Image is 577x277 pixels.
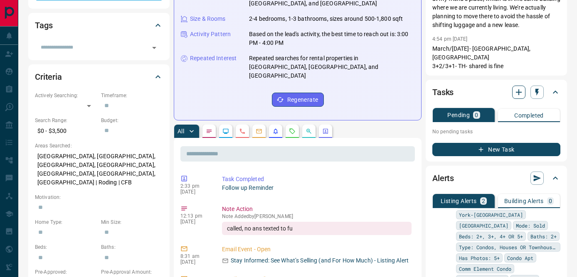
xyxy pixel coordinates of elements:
p: 2-4 bedrooms, 1-3 bathrooms, sizes around 500-1,800 sqft [249,15,403,23]
p: Note Added by [PERSON_NAME] [222,213,412,219]
h2: Criteria [35,70,62,83]
p: 12:13 pm [180,213,210,219]
div: called, no ans texted to fu [222,222,412,235]
p: $0 - $3,500 [35,124,97,138]
span: Baths: 2+ [530,232,557,240]
span: Beds: 2+, 3+, 4+ OR 5+ [459,232,523,240]
svg: Agent Actions [322,128,329,135]
svg: Opportunities [306,128,312,135]
svg: Notes [206,128,212,135]
p: Budget: [101,117,163,124]
div: Tasks [432,82,560,102]
p: [DATE] [180,219,210,225]
p: Size & Rooms [190,15,226,23]
svg: Lead Browsing Activity [222,128,229,135]
span: Has Photos: 5+ [459,254,500,262]
p: Beds: [35,243,97,251]
p: Repeated searches for rental properties in [GEOGRAPHIC_DATA], [GEOGRAPHIC_DATA], and [GEOGRAPHIC_... [249,54,414,80]
svg: Emails [256,128,262,135]
span: Type: Condos, Houses OR Townhouses [459,243,557,251]
p: Motivation: [35,194,163,201]
p: Pending [447,112,470,118]
span: Mode: Sold [516,221,545,230]
p: Pre-Approved: [35,268,97,276]
p: Actively Searching: [35,92,97,99]
p: 2 [482,198,485,204]
p: 4:54 pm [DATE] [432,36,468,42]
p: Repeated Interest [190,54,237,63]
p: March/[DATE]- [GEOGRAPHIC_DATA], [GEOGRAPHIC_DATA] 3+2/3+1- TH- shared is fine 3 bed 2 bath 3 col... [432,44,560,201]
p: Home Type: [35,218,97,226]
p: Search Range: [35,117,97,124]
p: Timeframe: [101,92,163,99]
div: Tags [35,15,163,35]
p: [DATE] [180,259,210,265]
p: Task Completed [222,175,412,184]
h2: Alerts [432,172,454,185]
button: Regenerate [272,93,324,107]
button: Open [148,42,160,54]
p: Completed [514,113,544,118]
p: Baths: [101,243,163,251]
button: New Task [432,143,560,156]
span: Comm Element Condo [459,265,511,273]
p: Based on the lead's activity, the best time to reach out is: 3:00 PM - 4:00 PM [249,30,414,47]
span: [GEOGRAPHIC_DATA] [459,221,508,230]
p: 8:31 am [180,253,210,259]
p: Listing Alerts [441,198,477,204]
p: [DATE] [180,189,210,195]
span: Condo Apt [507,254,533,262]
p: 0 [475,112,478,118]
p: Email Event - Open [222,245,412,254]
span: York-[GEOGRAPHIC_DATA] [459,211,523,219]
svg: Calls [239,128,246,135]
p: Pre-Approval Amount: [101,268,163,276]
h2: Tasks [432,86,454,99]
p: 0 [549,198,552,204]
div: Alerts [432,168,560,188]
p: Building Alerts [504,198,544,204]
svg: Listing Alerts [272,128,279,135]
p: Min Size: [101,218,163,226]
p: 2:33 pm [180,183,210,189]
p: Stay Informed: See What’s Selling (and For How Much) - Listing Alert [231,256,409,265]
p: All [178,128,184,134]
p: Follow up Reminder [222,184,412,192]
p: [GEOGRAPHIC_DATA], [GEOGRAPHIC_DATA], [GEOGRAPHIC_DATA], [GEOGRAPHIC_DATA], [GEOGRAPHIC_DATA], [G... [35,150,163,189]
p: No pending tasks [432,125,560,138]
h2: Tags [35,19,52,32]
p: Note Action [222,205,412,213]
p: Areas Searched: [35,142,163,150]
p: Activity Pattern [190,30,231,39]
svg: Requests [289,128,296,135]
div: Criteria [35,67,163,87]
